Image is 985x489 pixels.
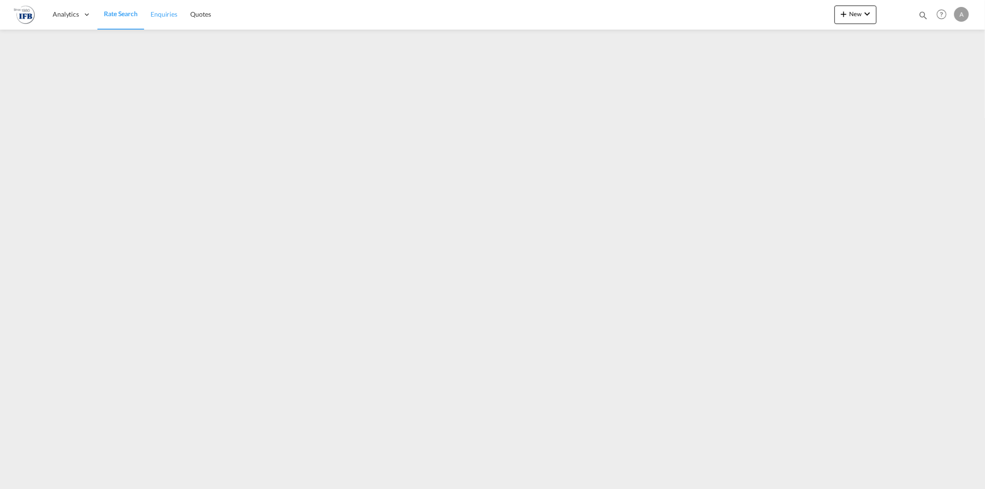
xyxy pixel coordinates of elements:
span: Help [934,6,949,22]
span: Analytics [53,10,79,19]
button: icon-plus 400-fgNewicon-chevron-down [834,6,876,24]
md-icon: icon-chevron-down [862,8,873,19]
span: New [838,10,873,18]
div: A [954,7,969,22]
md-icon: icon-magnify [918,10,928,20]
md-icon: icon-plus 400-fg [838,8,849,19]
div: icon-magnify [918,10,928,24]
img: 2b726980256c11eeaa87296e05903fd5.png [14,4,35,25]
span: Rate Search [104,10,138,18]
span: Enquiries [151,10,177,18]
span: Quotes [190,10,211,18]
div: Help [934,6,954,23]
